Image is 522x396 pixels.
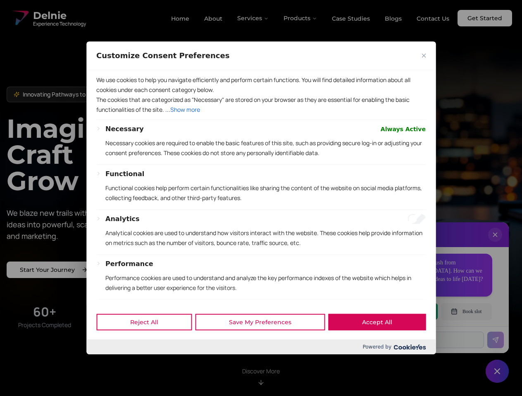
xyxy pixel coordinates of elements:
[393,344,426,350] img: Cookieyes logo
[105,259,153,269] button: Performance
[96,51,229,61] span: Customize Consent Preferences
[195,314,325,330] button: Save My Preferences
[105,183,426,203] p: Functional cookies help perform certain functionalities like sharing the content of the website o...
[105,214,140,224] button: Analytics
[422,54,426,58] img: Close
[96,75,426,95] p: We use cookies to help you navigate efficiently and perform certain functions. You will find deta...
[105,228,426,248] p: Analytical cookies are used to understand how visitors interact with the website. These cookies h...
[96,314,192,330] button: Reject All
[105,169,144,179] button: Functional
[408,214,426,224] input: Enable Analytics
[170,105,200,115] button: Show more
[381,124,426,134] span: Always Active
[328,314,426,330] button: Accept All
[105,273,426,293] p: Performance cookies are used to understand and analyze the key performance indexes of the website...
[105,124,144,134] button: Necessary
[96,95,426,115] p: The cookies that are categorized as "Necessary" are stored on your browser as they are essential ...
[105,138,426,158] p: Necessary cookies are required to enable the basic features of this site, such as providing secur...
[86,339,436,354] div: Powered by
